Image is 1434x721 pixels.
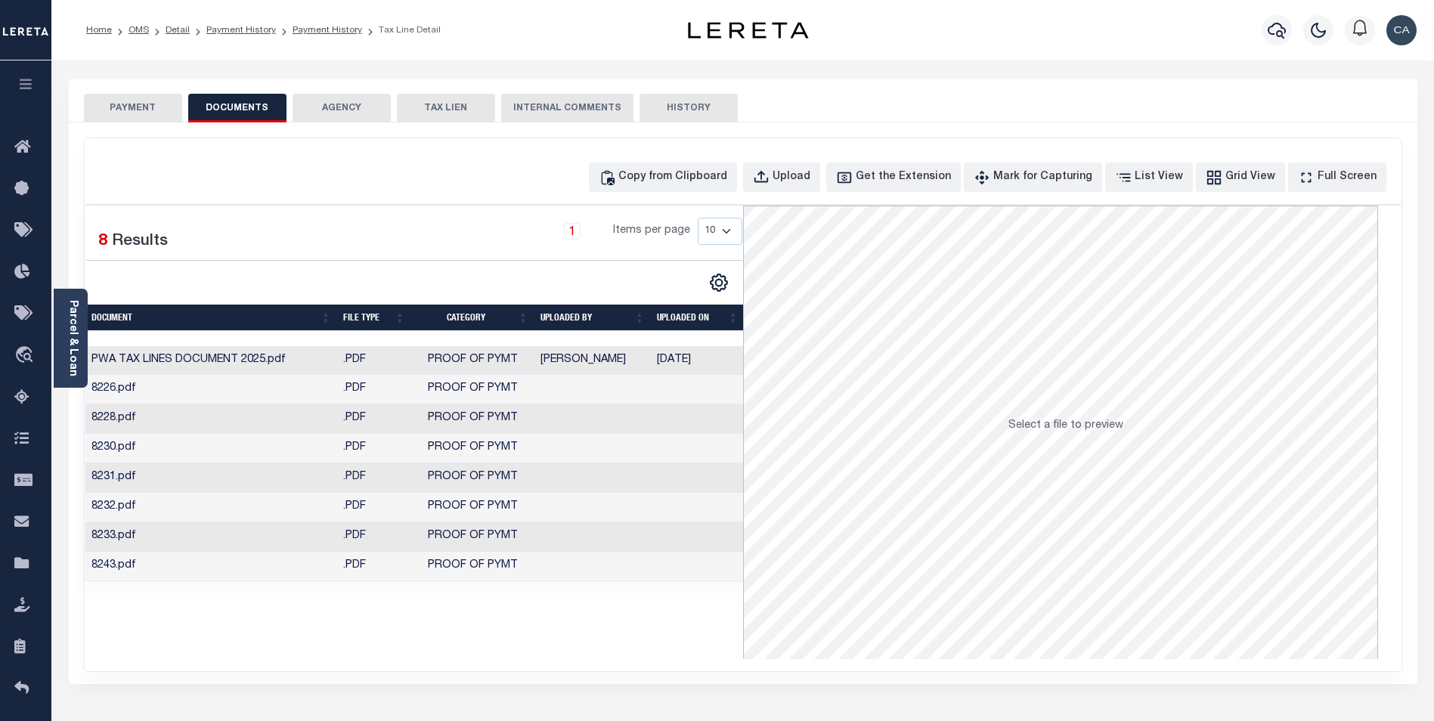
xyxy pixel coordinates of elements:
span: PROOF OF PYMT [428,531,518,541]
div: Grid View [1225,169,1275,186]
th: Document: activate to sort column ascending [85,305,337,331]
td: .PDF [337,375,411,404]
div: Full Screen [1318,169,1377,186]
span: Items per page [613,223,690,240]
span: Select a file to preview [1008,420,1123,431]
button: HISTORY [640,94,738,122]
button: List View [1105,162,1193,192]
span: PROOF OF PYMT [428,383,518,394]
div: List View [1135,169,1183,186]
button: Copy from Clipboard [589,162,737,192]
span: PROOF OF PYMT [428,413,518,423]
span: PROOF OF PYMT [428,442,518,453]
td: .PDF [337,552,411,581]
a: Payment History [206,26,276,35]
div: Upload [773,169,810,186]
img: svg+xml;base64,PHN2ZyB4bWxucz0iaHR0cDovL3d3dy53My5vcmcvMjAwMC9zdmciIHBvaW50ZXItZXZlbnRzPSJub25lIi... [1386,15,1417,45]
div: Mark for Capturing [993,169,1092,186]
td: [PERSON_NAME] [534,346,651,376]
td: 8228.pdf [85,404,337,434]
td: .PDF [337,434,411,463]
button: Grid View [1196,162,1285,192]
td: PWA TAX LINES DOCUMENT 2025.pdf [85,346,337,376]
span: PROOF OF PYMT [428,501,518,512]
label: Results [112,230,168,254]
span: PROOF OF PYMT [428,354,518,365]
button: Get the Extension [826,162,961,192]
th: FILE TYPE: activate to sort column ascending [337,305,411,331]
th: CATEGORY: activate to sort column ascending [411,305,534,331]
span: PROOF OF PYMT [428,472,518,482]
button: TAX LIEN [397,94,495,122]
img: logo-dark.svg [688,22,809,39]
div: Copy from Clipboard [618,169,727,186]
div: Get the Extension [856,169,951,186]
td: .PDF [337,493,411,522]
td: 8231.pdf [85,463,337,493]
button: DOCUMENTS [188,94,286,122]
a: Parcel & Loan [67,300,78,376]
td: .PDF [337,522,411,552]
button: INTERNAL COMMENTS [501,94,633,122]
a: OMS [129,26,149,35]
td: .PDF [337,346,411,376]
button: Mark for Capturing [964,162,1102,192]
a: Detail [166,26,190,35]
td: .PDF [337,463,411,493]
th: UPLOADED BY: activate to sort column ascending [534,305,651,331]
a: 1 [564,223,581,240]
a: Home [86,26,112,35]
button: Upload [743,162,820,192]
td: 8230.pdf [85,434,337,463]
td: 8243.pdf [85,552,337,581]
td: .PDF [337,404,411,434]
td: 8226.pdf [85,375,337,404]
th: UPLOADED ON: activate to sort column ascending [651,305,745,331]
i: travel_explore [14,346,39,366]
li: Tax Line Detail [362,23,441,37]
button: AGENCY [293,94,391,122]
td: [DATE] [651,346,745,376]
a: Payment History [293,26,362,35]
button: Full Screen [1288,162,1386,192]
span: 8 [98,234,107,249]
button: PAYMENT [84,94,182,122]
td: 8232.pdf [85,493,337,522]
td: 8233.pdf [85,522,337,552]
span: PROOF OF PYMT [428,560,518,571]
